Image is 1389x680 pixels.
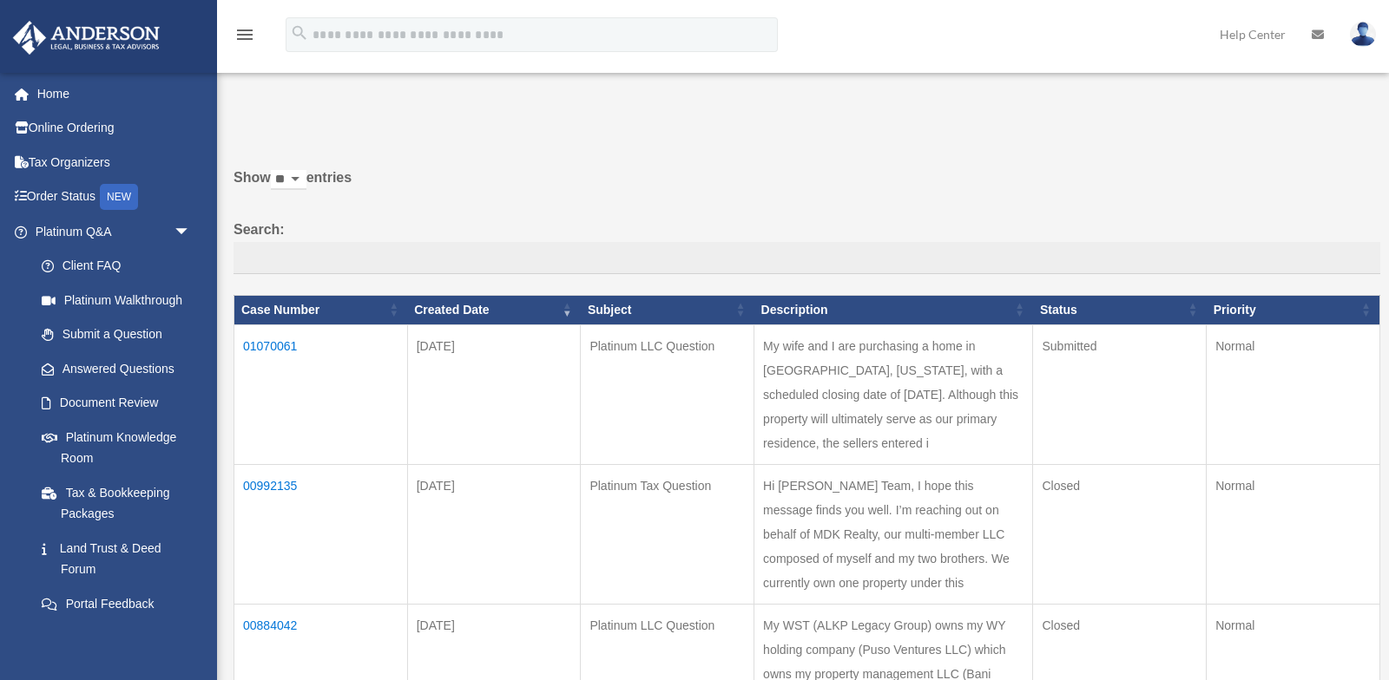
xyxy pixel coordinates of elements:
td: My wife and I are purchasing a home in [GEOGRAPHIC_DATA], [US_STATE], with a scheduled closing da... [754,324,1033,464]
img: Anderson Advisors Platinum Portal [8,21,165,55]
i: search [290,23,309,42]
a: Order StatusNEW [12,180,217,215]
th: Created Date: activate to sort column ascending [407,296,581,325]
label: Search: [234,218,1380,275]
span: arrow_drop_down [174,621,208,657]
a: Land Trust & Deed Forum [24,531,208,586]
th: Priority: activate to sort column ascending [1207,296,1380,325]
td: 00992135 [234,464,408,604]
a: Tax & Bookkeeping Packages [24,475,208,531]
a: Portal Feedback [24,586,208,621]
select: Showentries [271,170,306,190]
a: Digital Productsarrow_drop_down [12,621,217,656]
td: [DATE] [407,324,581,464]
th: Subject: activate to sort column ascending [581,296,754,325]
a: Submit a Question [24,317,208,352]
th: Status: activate to sort column ascending [1033,296,1207,325]
td: Closed [1033,464,1207,604]
i: menu [234,24,255,45]
a: Platinum Knowledge Room [24,420,208,475]
td: Platinum Tax Question [581,464,754,604]
label: Show entries [234,166,1380,207]
a: Online Ordering [12,111,217,146]
span: arrow_drop_down [174,214,208,250]
a: Home [12,76,217,111]
th: Description: activate to sort column ascending [754,296,1033,325]
img: User Pic [1350,22,1376,47]
div: NEW [100,184,138,210]
a: menu [234,30,255,45]
a: Answered Questions [24,351,200,386]
td: Platinum LLC Question [581,324,754,464]
a: Document Review [24,386,208,421]
a: Platinum Q&Aarrow_drop_down [12,214,208,249]
td: Submitted [1033,324,1207,464]
a: Platinum Walkthrough [24,283,208,317]
td: 01070061 [234,324,408,464]
a: Tax Organizers [12,145,217,180]
td: [DATE] [407,464,581,604]
td: Hi [PERSON_NAME] Team, I hope this message finds you well. I’m reaching out on behalf of MDK Real... [754,464,1033,604]
td: Normal [1207,324,1380,464]
th: Case Number: activate to sort column ascending [234,296,408,325]
a: Client FAQ [24,249,208,284]
td: Normal [1207,464,1380,604]
input: Search: [234,242,1380,275]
